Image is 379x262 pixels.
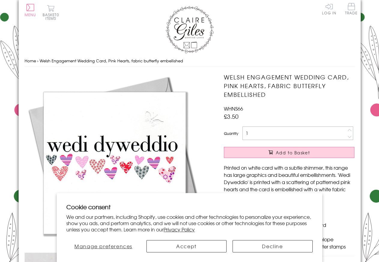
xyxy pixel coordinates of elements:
[233,240,313,252] button: Decline
[25,12,36,17] span: Menu
[276,150,310,156] span: Add to Basket
[164,226,195,233] a: Privacy Policy
[66,214,312,232] p: We and our partners, including Shopify, use cookies and other technologies to personalize your ex...
[25,58,36,64] a: Home
[322,3,336,15] a: Log In
[224,105,243,112] span: WHNS66
[66,203,312,211] h2: Cookie consent
[25,4,36,16] button: Menu
[224,112,239,121] span: £3.50
[224,131,238,136] label: Quantity
[345,3,358,15] span: Trade
[25,73,205,253] img: Welsh Engagement Wedding Card, Pink Hearts, fabric butterfly embellished
[224,164,354,200] p: Printed on white card with a subtle shimmer, this range has large graphics and beautiful embellis...
[166,6,214,53] img: Claire Giles Greetings Cards
[146,240,227,252] button: Accept
[224,147,354,158] button: Add to Basket
[40,58,183,64] span: Welsh Engagement Wedding Card, Pink Hearts, fabric butterfly embellished
[37,58,38,64] span: ›
[45,12,59,21] span: 0 items
[74,243,132,250] span: Manage preferences
[66,240,140,252] button: Manage preferences
[25,55,355,67] nav: breadcrumbs
[345,3,358,16] a: Trade
[43,5,59,20] button: Basket0 items
[224,73,354,99] h1: Welsh Engagement Wedding Card, Pink Hearts, fabric butterfly embellished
